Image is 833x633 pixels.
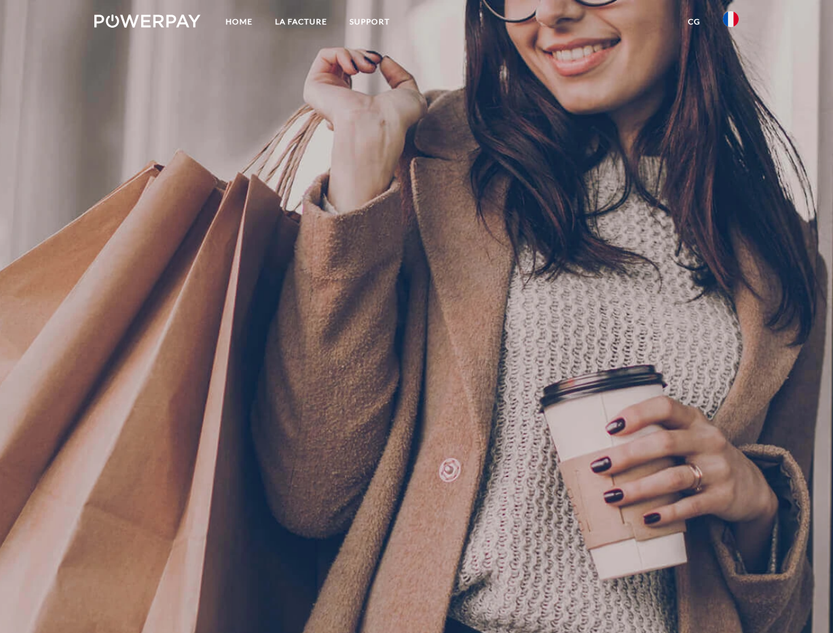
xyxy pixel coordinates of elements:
[264,10,338,34] a: LA FACTURE
[94,15,201,28] img: logo-powerpay-white.svg
[677,10,712,34] a: CG
[214,10,264,34] a: Home
[338,10,401,34] a: Support
[723,11,739,27] img: fr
